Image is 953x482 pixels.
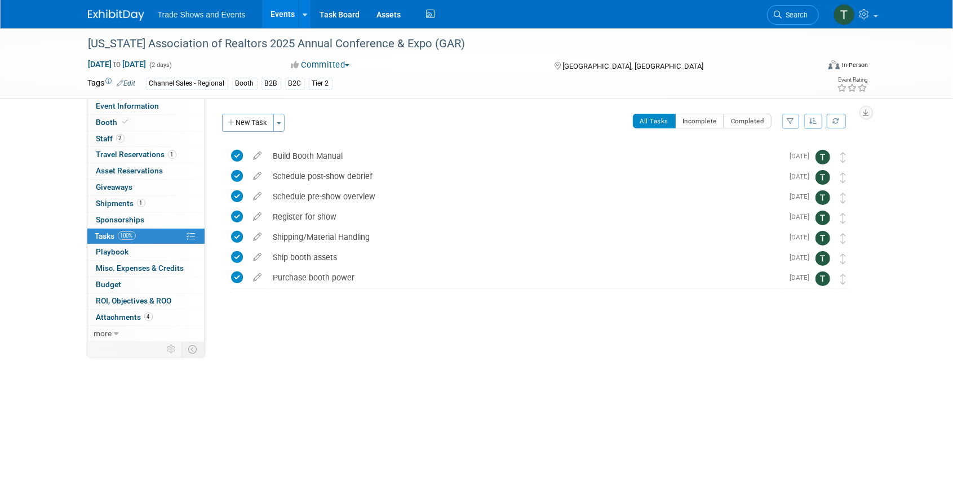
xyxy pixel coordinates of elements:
[123,119,128,125] i: Booth reservation complete
[248,212,268,222] a: edit
[112,60,123,69] span: to
[232,78,258,90] div: Booth
[841,274,846,284] i: Move task
[790,172,815,180] span: [DATE]
[248,273,268,283] a: edit
[96,150,176,159] span: Travel Reservations
[137,199,145,207] span: 1
[149,61,172,69] span: (2 days)
[268,167,783,186] div: Schedule post-show debrief
[841,193,846,203] i: Move task
[815,190,830,205] img: Tiff Wagner
[96,134,125,143] span: Staff
[790,274,815,282] span: [DATE]
[117,79,136,87] a: Edit
[815,231,830,246] img: Tiff Wagner
[87,131,205,147] a: Staff2
[815,251,830,266] img: Tiff Wagner
[87,115,205,131] a: Booth
[87,293,205,309] a: ROI, Objectives & ROO
[562,62,703,70] span: [GEOGRAPHIC_DATA], [GEOGRAPHIC_DATA]
[841,253,846,264] i: Move task
[96,280,122,289] span: Budget
[268,207,783,226] div: Register for show
[87,212,205,228] a: Sponsorships
[96,247,129,256] span: Playbook
[96,166,163,175] span: Asset Reservations
[96,296,172,305] span: ROI, Objectives & ROO
[790,213,815,221] span: [DATE]
[815,211,830,225] img: Tiff Wagner
[88,59,147,69] span: [DATE] [DATE]
[834,4,855,25] img: Tiff Wagner
[87,99,205,114] a: Event Information
[790,253,815,261] span: [DATE]
[790,193,815,200] span: [DATE]
[285,78,305,90] div: B2C
[94,329,112,338] span: more
[222,114,274,132] button: New Task
[248,232,268,242] a: edit
[88,77,136,90] td: Tags
[841,172,846,183] i: Move task
[268,227,783,247] div: Shipping/Material Handling
[96,215,145,224] span: Sponsorships
[144,313,153,321] span: 4
[675,114,724,128] button: Incomplete
[88,10,144,21] img: ExhibitDay
[87,229,205,244] a: Tasks100%
[828,60,840,69] img: Format-Inperson.png
[87,326,205,342] a: more
[827,114,846,128] a: Refresh
[248,252,268,262] a: edit
[87,244,205,260] a: Playbook
[248,151,268,161] a: edit
[724,114,772,128] button: Completed
[96,313,153,322] span: Attachments
[790,152,815,160] span: [DATE]
[633,114,676,128] button: All Tasks
[309,78,333,90] div: Tier 2
[146,78,228,90] div: Channel Sales - Regional
[96,118,131,127] span: Booth
[118,231,136,240] span: 100%
[841,61,868,69] div: In-Person
[767,5,819,25] a: Search
[85,34,802,54] div: [US_STATE] Association of Realtors 2025 Annual Conference & Expo (GAR)
[261,78,281,90] div: B2B
[87,163,205,179] a: Asset Reservations
[752,59,868,75] div: Event Format
[87,180,205,195] a: Giveaways
[815,271,830,286] img: Tiff Wagner
[96,199,145,208] span: Shipments
[96,101,159,110] span: Event Information
[87,277,205,293] a: Budget
[96,182,133,191] span: Giveaways
[87,196,205,212] a: Shipments1
[268,268,783,287] div: Purchase booth power
[162,342,182,356] td: Personalize Event Tab Strip
[95,231,136,240] span: Tasks
[268,187,783,206] div: Schedule pre-show overview
[815,150,830,164] img: Tiff Wagner
[841,152,846,163] i: Move task
[116,134,125,142] span: 2
[248,191,268,202] a: edit
[841,213,846,224] i: Move task
[782,11,808,19] span: Search
[790,233,815,241] span: [DATE]
[841,233,846,244] i: Move task
[168,150,176,159] span: 1
[96,264,184,273] span: Misc. Expenses & Credits
[181,342,205,356] td: Toggle Event Tabs
[287,59,354,71] button: Committed
[248,171,268,181] a: edit
[87,310,205,325] a: Attachments4
[837,77,867,83] div: Event Rating
[87,147,205,163] a: Travel Reservations1
[158,10,246,19] span: Trade Shows and Events
[87,261,205,276] a: Misc. Expenses & Credits
[268,248,783,267] div: Ship booth assets
[815,170,830,185] img: Tiff Wagner
[268,146,783,166] div: Build Booth Manual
